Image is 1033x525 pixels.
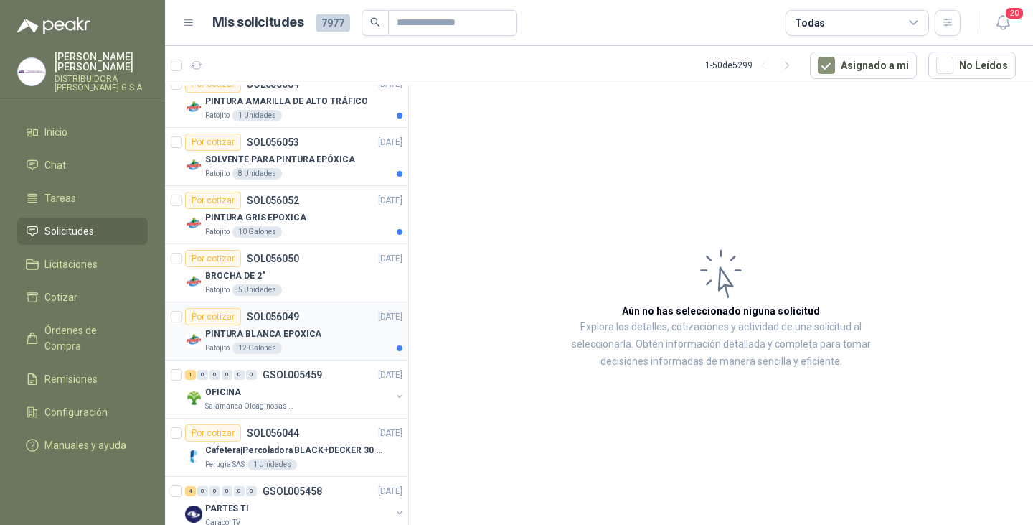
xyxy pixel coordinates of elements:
[205,284,230,296] p: Patojito
[205,343,230,354] p: Patojito
[185,215,202,232] img: Company Logo
[165,186,408,244] a: Por cotizarSOL056052[DATE] Company LogoPINTURA GRIS EPOXICAPatojito10 Galones
[205,444,384,457] p: Cafetera|Percoladora BLACK+DECKER 30 Tazas CMU3000 Plateado
[205,502,249,516] p: PARTES TI
[165,302,408,361] a: Por cotizarSOL056049[DATE] Company LogoPINTURA BLANCA EPOXICAPatojito12 Galones
[378,368,402,382] p: [DATE]
[44,223,94,239] span: Solicitudes
[185,486,196,496] div: 4
[185,192,241,209] div: Por cotizar
[17,399,148,426] a: Configuración
[185,424,241,442] div: Por cotizar
[705,54,798,77] div: 1 - 50 de 5299
[247,195,299,205] p: SOL056052
[378,252,402,266] p: [DATE]
[185,447,202,465] img: Company Logo
[185,366,405,412] a: 1 0 0 0 0 0 GSOL005459[DATE] Company LogoOFICINASalamanca Oleaginosas SAS
[185,134,241,151] div: Por cotizar
[44,157,66,173] span: Chat
[205,269,265,283] p: BROCHA DE 2"
[17,218,148,245] a: Solicitudes
[205,386,241,399] p: OFICINA
[185,389,202,406] img: Company Logo
[247,459,297,470] div: 1 Unidades
[316,14,350,32] span: 7977
[263,370,322,380] p: GSOL005459
[17,17,90,34] img: Logo peakr
[234,486,245,496] div: 0
[247,428,299,438] p: SOL056044
[232,284,282,296] div: 5 Unidades
[378,485,402,498] p: [DATE]
[552,319,890,371] p: Explora los detalles, cotizaciones y actividad de una solicitud al seleccionarla. Obtén informaci...
[232,343,282,354] div: 12 Galones
[370,17,380,27] span: search
[165,244,408,302] a: Por cotizarSOL056050[DATE] Company LogoBROCHA DE 2"Patojito5 Unidades
[165,70,408,128] a: Por cotizarSOL056054[DATE] Company LogoPINTURA AMARILLA DE ALTO TRÁFICOPatojito1 Unidades
[232,226,282,238] div: 10 Galones
[209,370,220,380] div: 0
[165,419,408,477] a: Por cotizarSOL056044[DATE] Company LogoCafetera|Percoladora BLACK+DECKER 30 Tazas CMU3000 Platead...
[165,128,408,186] a: Por cotizarSOL056053[DATE] Company LogoSOLVENTE PARA PINTURA EPÓXICAPatojito8 Unidades
[990,10,1016,36] button: 20
[17,317,148,360] a: Órdenes de Compra
[212,12,304,33] h1: Mis solicitudes
[378,427,402,440] p: [DATE]
[17,366,148,393] a: Remisiones
[197,486,208,496] div: 0
[209,486,220,496] div: 0
[622,303,820,319] h3: Aún no has seleccionado niguna solicitud
[205,95,368,108] p: PINTURA AMARILLA DE ALTO TRÁFICO
[185,250,241,267] div: Por cotizar
[17,284,148,311] a: Cotizar
[17,152,148,179] a: Chat
[44,256,98,272] span: Licitaciones
[810,52,917,79] button: Asignado a mi
[205,327,321,341] p: PINTURA BLANCA EPOXICA
[44,371,98,387] span: Remisiones
[222,370,232,380] div: 0
[44,289,77,305] span: Cotizar
[185,157,202,174] img: Company Logo
[205,459,245,470] p: Perugia SAS
[232,168,282,180] div: 8 Unidades
[247,254,299,264] p: SOL056050
[263,486,322,496] p: GSOL005458
[44,437,126,453] span: Manuales y ayuda
[205,168,230,180] p: Patojito
[185,308,241,325] div: Por cotizar
[44,124,67,140] span: Inicio
[17,119,148,146] a: Inicio
[44,404,108,420] span: Configuración
[205,401,296,412] p: Salamanca Oleaginosas SAS
[205,211,306,225] p: PINTURA GRIS EPOXICA
[55,75,148,92] p: DISTRIBUIDORA [PERSON_NAME] G S.A
[44,190,76,206] span: Tareas
[205,153,355,167] p: SOLVENTE PARA PINTURA EPÓXICA
[222,486,232,496] div: 0
[185,98,202,116] img: Company Logo
[17,251,148,278] a: Licitaciones
[234,370,245,380] div: 0
[197,370,208,380] div: 0
[185,331,202,348] img: Company Logo
[246,370,257,380] div: 0
[247,137,299,147] p: SOL056053
[205,226,230,238] p: Patojito
[795,15,825,31] div: Todas
[378,194,402,208] p: [DATE]
[44,322,134,354] span: Órdenes de Compra
[1004,6,1024,20] span: 20
[246,486,257,496] div: 0
[185,273,202,290] img: Company Logo
[185,370,196,380] div: 1
[185,506,202,523] img: Company Logo
[378,310,402,324] p: [DATE]
[928,52,1016,79] button: No Leídos
[232,110,282,121] div: 1 Unidades
[17,185,148,212] a: Tareas
[18,58,45,85] img: Company Logo
[378,136,402,149] p: [DATE]
[247,79,299,89] p: SOL056054
[55,52,148,72] p: [PERSON_NAME] [PERSON_NAME]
